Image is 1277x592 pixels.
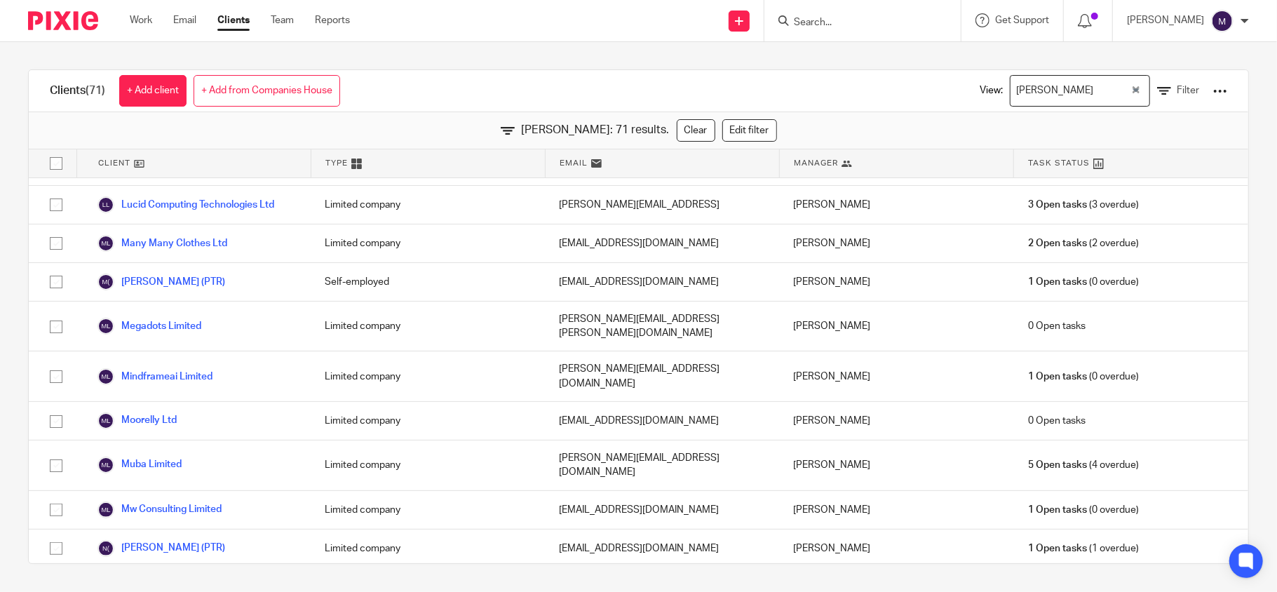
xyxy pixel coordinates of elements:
[545,224,779,262] div: [EMAIL_ADDRESS][DOMAIN_NAME]
[311,530,545,567] div: Limited company
[1133,86,1140,97] button: Clear Selected
[792,17,919,29] input: Search
[97,318,201,335] a: Megadots Limited
[1177,86,1199,95] span: Filter
[97,274,114,290] img: svg%3E
[173,13,196,27] a: Email
[959,70,1227,112] div: View:
[1028,157,1090,169] span: Task Status
[97,196,274,213] a: Lucid Computing Technologies Ltd
[97,368,212,385] a: Mindframeai Limited
[97,235,114,252] img: svg%3E
[97,412,177,429] a: Moorelly Ltd
[97,540,114,557] img: svg%3E
[1028,458,1139,472] span: (4 overdue)
[311,351,545,401] div: Limited company
[545,530,779,567] div: [EMAIL_ADDRESS][DOMAIN_NAME]
[1211,10,1234,32] img: svg%3E
[1028,198,1087,212] span: 3 Open tasks
[1028,458,1087,472] span: 5 Open tasks
[97,274,225,290] a: [PERSON_NAME] (PTR)
[97,368,114,385] img: svg%3E
[1028,236,1087,250] span: 2 Open tasks
[217,13,250,27] a: Clients
[545,186,779,224] div: [PERSON_NAME][EMAIL_ADDRESS]
[1028,541,1139,556] span: (1 overdue)
[311,263,545,301] div: Self-employed
[780,440,1014,490] div: [PERSON_NAME]
[995,15,1049,25] span: Get Support
[560,157,588,169] span: Email
[97,457,114,473] img: svg%3E
[1028,319,1086,333] span: 0 Open tasks
[1028,236,1139,250] span: (2 overdue)
[86,85,105,96] span: (71)
[545,440,779,490] div: [PERSON_NAME][EMAIL_ADDRESS][DOMAIN_NAME]
[545,491,779,529] div: [EMAIL_ADDRESS][DOMAIN_NAME]
[97,196,114,213] img: svg%3E
[1098,79,1129,103] input: Search for option
[97,502,114,518] img: svg%3E
[1028,275,1139,289] span: (0 overdue)
[1028,370,1139,384] span: (0 overdue)
[1028,198,1139,212] span: (3 overdue)
[722,119,777,142] a: Edit filter
[1013,79,1097,103] span: [PERSON_NAME]
[545,263,779,301] div: [EMAIL_ADDRESS][DOMAIN_NAME]
[97,457,182,473] a: Muba Limited
[97,235,227,252] a: Many Many Clothes Ltd
[677,119,715,142] a: Clear
[522,122,670,138] span: [PERSON_NAME]: 71 results.
[780,224,1014,262] div: [PERSON_NAME]
[1028,414,1086,428] span: 0 Open tasks
[119,75,187,107] a: + Add client
[545,302,779,351] div: [PERSON_NAME][EMAIL_ADDRESS][PERSON_NAME][DOMAIN_NAME]
[780,402,1014,440] div: [PERSON_NAME]
[545,351,779,401] div: [PERSON_NAME][EMAIL_ADDRESS][DOMAIN_NAME]
[97,412,114,429] img: svg%3E
[50,83,105,98] h1: Clients
[780,186,1014,224] div: [PERSON_NAME]
[311,402,545,440] div: Limited company
[780,302,1014,351] div: [PERSON_NAME]
[1028,370,1087,384] span: 1 Open tasks
[1028,541,1087,556] span: 1 Open tasks
[271,13,294,27] a: Team
[97,540,225,557] a: [PERSON_NAME] (PTR)
[97,318,114,335] img: svg%3E
[311,224,545,262] div: Limited company
[97,502,222,518] a: Mw Consulting Limited
[28,11,98,30] img: Pixie
[780,530,1014,567] div: [PERSON_NAME]
[545,402,779,440] div: [EMAIL_ADDRESS][DOMAIN_NAME]
[315,13,350,27] a: Reports
[130,13,152,27] a: Work
[98,157,130,169] span: Client
[1127,13,1204,27] p: [PERSON_NAME]
[325,157,348,169] span: Type
[311,186,545,224] div: Limited company
[780,351,1014,401] div: [PERSON_NAME]
[1028,275,1087,289] span: 1 Open tasks
[1010,75,1150,107] div: Search for option
[1028,503,1139,517] span: (0 overdue)
[780,263,1014,301] div: [PERSON_NAME]
[311,491,545,529] div: Limited company
[794,157,838,169] span: Manager
[194,75,340,107] a: + Add from Companies House
[1028,503,1087,517] span: 1 Open tasks
[780,491,1014,529] div: [PERSON_NAME]
[311,302,545,351] div: Limited company
[43,150,69,177] input: Select all
[311,440,545,490] div: Limited company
